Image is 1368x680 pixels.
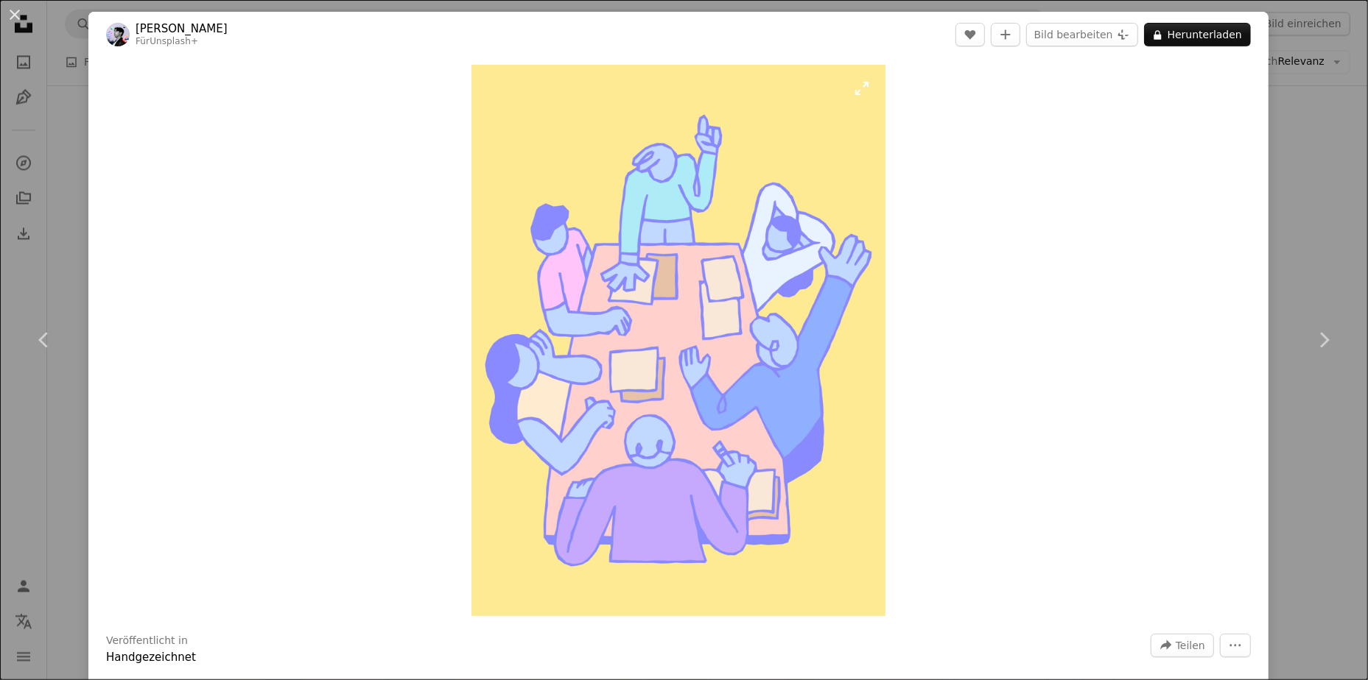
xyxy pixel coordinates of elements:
[150,36,198,46] a: Unsplash+
[471,65,885,616] img: Eine Gruppe von Menschen, die um einen Tisch sitzen
[136,36,228,48] div: Für
[1280,269,1368,411] a: Weiter
[991,23,1020,46] button: Zu Kollektion hinzufügen
[106,634,188,648] h3: Veröffentlicht in
[1176,634,1205,656] span: Teilen
[106,23,130,46] img: Zum Profil von Arturo Portillo
[471,65,885,616] button: Dieses Bild heranzoomen
[1151,634,1214,657] button: Dieses Bild teilen
[1220,634,1251,657] button: Weitere Aktionen
[955,23,985,46] button: Gefällt mir
[1026,23,1138,46] button: Bild bearbeiten
[106,651,196,664] a: Handgezeichnet
[1144,23,1251,46] button: Herunterladen
[136,21,228,36] a: [PERSON_NAME]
